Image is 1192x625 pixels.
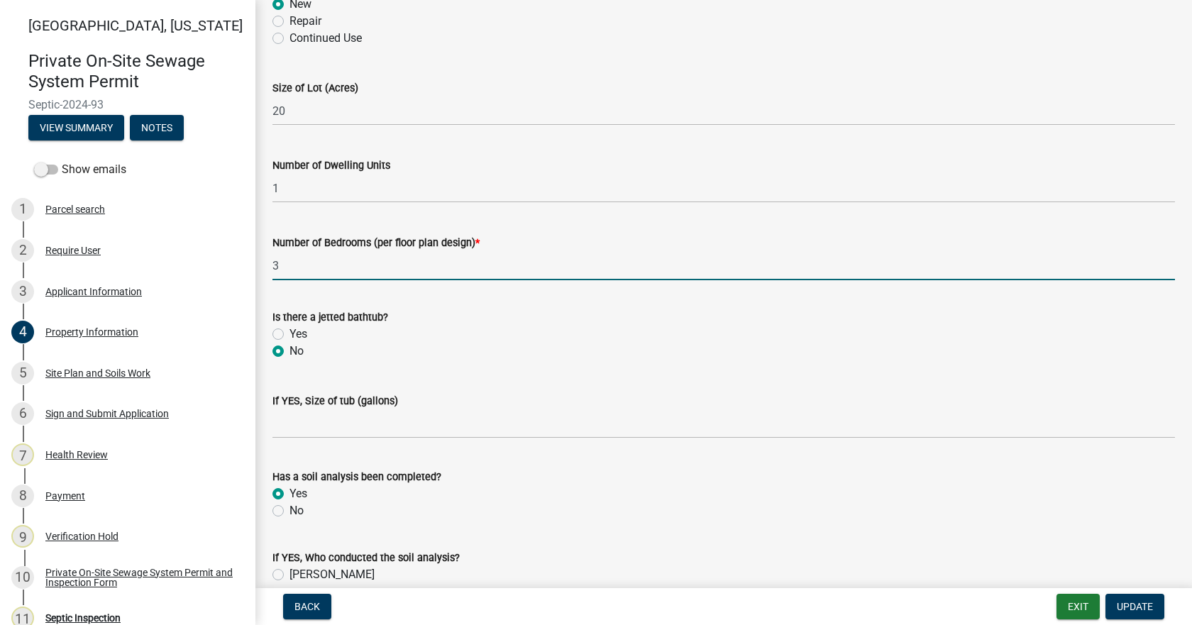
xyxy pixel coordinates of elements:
wm-modal-confirm: Summary [28,123,124,134]
label: Size of Lot (Acres) [272,84,358,94]
span: [GEOGRAPHIC_DATA], [US_STATE] [28,17,243,34]
div: 8 [11,485,34,507]
label: Number of Bedrooms (per floor plan design) [272,238,480,248]
div: 5 [11,362,34,385]
div: 2 [11,239,34,262]
span: Back [294,601,320,612]
div: Applicant Information [45,287,142,297]
wm-modal-confirm: Notes [130,123,184,134]
button: Update [1105,594,1164,619]
button: Notes [130,115,184,140]
div: 4 [11,321,34,343]
div: Sign and Submit Application [45,409,169,419]
label: No [289,502,304,519]
button: View Summary [28,115,124,140]
div: 6 [11,402,34,425]
label: If YES, Size of tub (gallons) [272,397,398,406]
label: Is there a jetted bathtub? [272,313,388,323]
div: 10 [11,566,34,589]
label: Repair [289,13,321,30]
label: Number of Dwelling Units [272,161,390,171]
label: If YES, Who conducted the soil analysis? [272,553,460,563]
div: Verification Hold [45,531,118,541]
label: Continued Use [289,30,362,47]
label: [PERSON_NAME] [289,566,375,583]
label: Yes [289,485,307,502]
button: Back [283,594,331,619]
div: Payment [45,491,85,501]
div: 7 [11,443,34,466]
div: Private On-Site Sewage System Permit and Inspection Form [45,568,233,587]
div: Septic Inspection [45,613,121,623]
label: Show emails [34,161,126,178]
div: Require User [45,245,101,255]
span: Septic-2024-93 [28,98,227,111]
button: Exit [1056,594,1100,619]
div: Parcel search [45,204,105,214]
span: Update [1117,601,1153,612]
div: Health Review [45,450,108,460]
div: 9 [11,525,34,548]
label: Yes [289,326,307,343]
label: No [289,343,304,360]
label: Has a soil analysis been completed? [272,472,441,482]
h4: Private On-Site Sewage System Permit [28,51,244,92]
div: 3 [11,280,34,303]
div: 1 [11,198,34,221]
div: Site Plan and Soils Work [45,368,150,378]
div: Property Information [45,327,138,337]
